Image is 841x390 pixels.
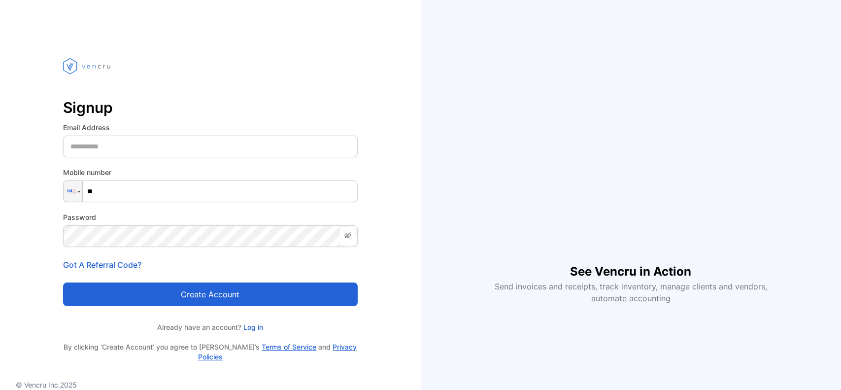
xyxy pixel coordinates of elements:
iframe: YouTube video player [488,86,774,247]
h1: See Vencru in Action [570,247,691,281]
div: United States: + 1 [64,181,82,202]
p: Send invoices and receipts, track inventory, manage clients and vendors, automate accounting [489,281,773,304]
a: Log in [241,323,263,331]
p: Got A Referral Code? [63,259,358,271]
label: Mobile number [63,167,358,177]
button: Create account [63,283,358,306]
img: vencru logo [63,39,112,93]
p: Already have an account? [63,322,358,332]
label: Password [63,212,358,222]
a: Terms of Service [262,343,316,351]
p: By clicking ‘Create Account’ you agree to [PERSON_NAME]’s and [63,342,358,362]
label: Email Address [63,122,358,133]
p: Signup [63,96,358,119]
